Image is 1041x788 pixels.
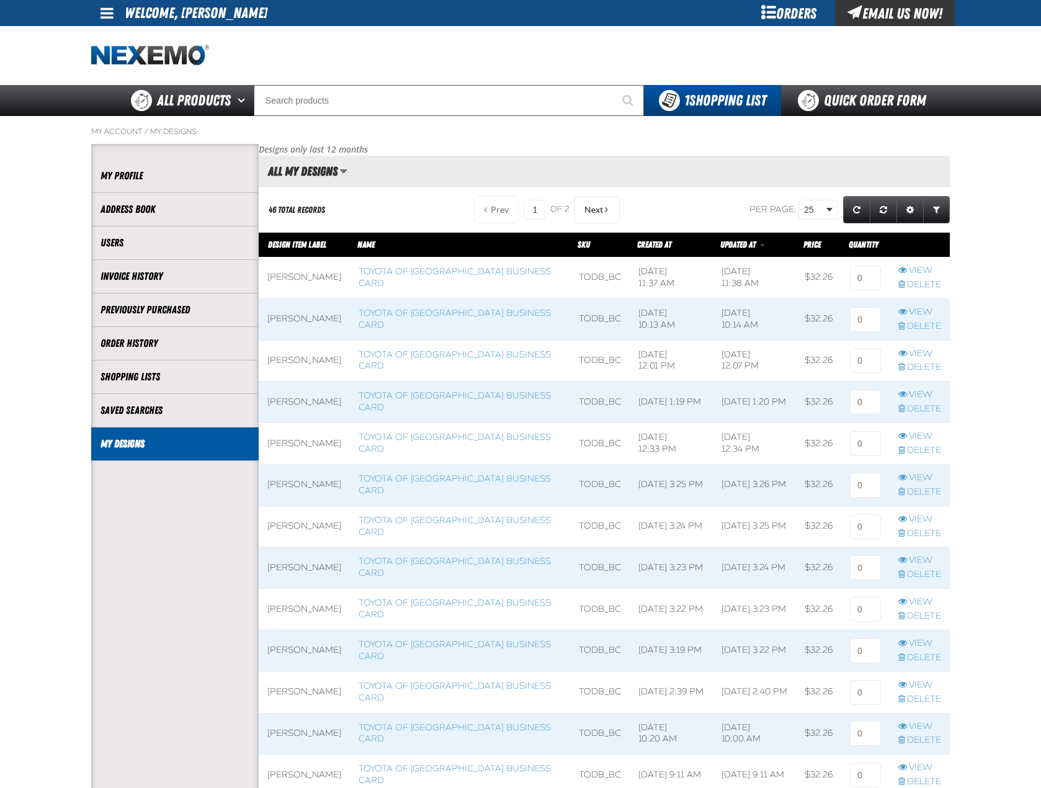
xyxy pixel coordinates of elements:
a: Delete row action [898,569,941,581]
td: TODB_BC [570,382,630,423]
div: 46 total records [269,204,325,216]
a: Delete row action [898,694,941,705]
td: $32.26 [796,547,841,589]
td: $32.26 [796,257,841,298]
a: View row action [898,721,941,733]
a: Toyota of [GEOGRAPHIC_DATA] Business Card [359,681,551,703]
a: Toyota of [GEOGRAPHIC_DATA] Business Card [359,473,551,496]
td: [PERSON_NAME] [259,671,350,713]
p: Designs only last 12 months [259,144,950,156]
button: You have 1 Shopping List. Open to view details [644,85,781,116]
span: Price [803,240,821,249]
span: Per page: [749,204,797,215]
td: [PERSON_NAME] [259,423,350,465]
input: Search [254,85,644,116]
td: TODB_BC [570,340,630,382]
td: TODB_BC [570,547,630,589]
td: $32.26 [796,506,841,547]
a: Created At [637,240,671,249]
nav: Breadcrumbs [91,127,950,137]
a: Toyota of [GEOGRAPHIC_DATA] Business Card [359,515,551,537]
a: View row action [898,679,941,691]
a: Toyota of [GEOGRAPHIC_DATA] Business Card [359,390,551,413]
td: [PERSON_NAME] [259,547,350,589]
td: $32.26 [796,340,841,382]
a: View row action [898,348,941,360]
input: 0 [850,266,881,290]
td: [DATE] 10:00 AM [713,713,796,754]
a: View row action [898,555,941,566]
a: Order History [101,336,249,351]
a: Delete row action [898,486,941,498]
a: Users [101,236,249,250]
a: Delete row action [898,362,941,374]
td: $32.26 [796,298,841,340]
td: [DATE] 11:37 AM [630,257,712,298]
td: [DATE] 12:07 PM [713,340,796,382]
td: [DATE] 12:34 PM [713,423,796,465]
td: TODB_BC [570,589,630,630]
td: TODB_BC [570,671,630,713]
td: [DATE] 3:23 PM [630,547,712,589]
a: View row action [898,596,941,608]
input: 0 [850,514,881,539]
a: Home [91,45,209,66]
a: View row action [898,307,941,318]
a: Delete row action [898,776,941,788]
a: Delete row action [898,652,941,664]
a: View row action [898,762,941,774]
input: 0 [850,597,881,622]
a: Toyota of [GEOGRAPHIC_DATA] Business Card [359,722,551,745]
input: Current page number [524,200,545,220]
td: [DATE] 10:14 AM [713,298,796,340]
td: [DATE] 3:25 PM [713,506,796,547]
a: Delete row action [898,528,941,540]
a: Toyota of [GEOGRAPHIC_DATA] Business Card [359,639,551,661]
td: [DATE] 3:26 PM [713,464,796,506]
td: [DATE] 2:39 PM [630,671,712,713]
span: / [144,127,148,137]
a: Refresh grid action [843,196,870,223]
td: TODB_BC [570,257,630,298]
td: $32.26 [796,464,841,506]
td: TODB_BC [570,298,630,340]
span: Design Item Label [268,240,326,249]
a: Delete row action [898,445,941,457]
td: [DATE] 3:22 PM [713,630,796,672]
a: View row action [898,514,941,526]
span: of 2 [550,204,570,215]
td: [PERSON_NAME] [259,713,350,754]
td: $32.26 [796,423,841,465]
a: My Designs [101,437,249,451]
td: [PERSON_NAME] [259,589,350,630]
input: 0 [850,680,881,705]
td: [DATE] 1:20 PM [713,382,796,423]
td: [DATE] 3:24 PM [713,547,796,589]
td: TODB_BC [570,506,630,547]
a: View row action [898,472,941,484]
td: [PERSON_NAME] [259,340,350,382]
a: View row action [898,638,941,650]
input: 0 [850,555,881,580]
a: Shopping Lists [101,370,249,384]
button: Start Searching [613,85,644,116]
a: Name [357,240,375,249]
td: [DATE] 12:33 PM [630,423,712,465]
td: TODB_BC [570,713,630,754]
a: Delete row action [898,403,941,415]
td: $32.26 [796,630,841,672]
a: View row action [898,265,941,277]
td: [DATE] 12:01 PM [630,340,712,382]
a: Toyota of [GEOGRAPHIC_DATA] Business Card [359,349,551,372]
a: Previously Purchased [101,303,249,317]
td: [DATE] 3:22 PM [630,589,712,630]
a: Toyota of [GEOGRAPHIC_DATA] Business Card [359,763,551,786]
a: Quick Order Form [781,85,949,116]
input: 0 [850,473,881,498]
h2: All My Designs [259,164,337,178]
td: [DATE] 3:25 PM [630,464,712,506]
span: Shopping List [684,92,766,109]
a: Delete row action [898,279,941,291]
